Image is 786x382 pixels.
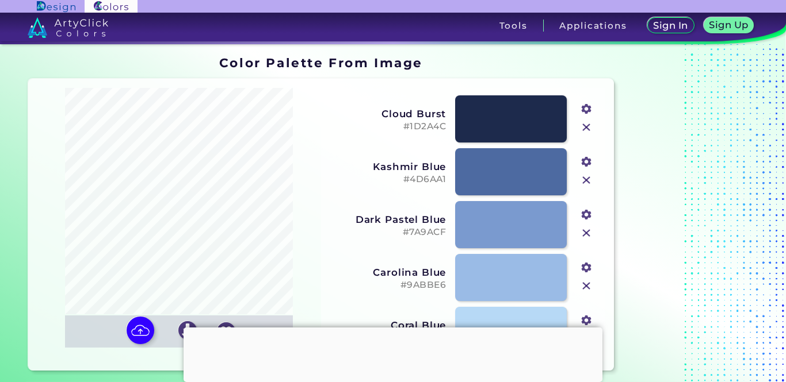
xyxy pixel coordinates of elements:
[37,1,75,12] img: ArtyClick Design logo
[559,21,627,30] h3: Applications
[217,322,235,341] img: icon_favourite_white.svg
[579,226,594,241] img: icon_close.svg
[184,327,602,379] iframe: Advertisement
[329,174,446,185] h5: #4D6AA1
[499,21,528,30] h3: Tools
[329,161,446,172] h3: Kashmir Blue
[579,173,594,188] img: icon_close.svg
[329,267,446,278] h3: Carolina Blue
[709,20,748,29] h5: Sign Up
[329,280,446,291] h5: #9ABBE6
[704,17,754,33] a: Sign Up
[619,52,762,375] iframe: Advertisement
[127,317,154,344] img: icon picture
[647,17,695,33] a: Sign In
[329,121,446,132] h5: #1D2A4C
[653,21,688,30] h5: Sign In
[178,321,197,339] img: icon_download_white.svg
[329,319,446,331] h3: Coral Blue
[329,108,446,119] h3: Cloud Burst
[28,17,109,38] img: logo_artyclick_colors_white.svg
[329,227,446,238] h5: #7A9ACF
[579,279,594,294] img: icon_close.svg
[579,120,594,135] img: icon_close.svg
[329,214,446,225] h3: Dark Pastel Blue
[219,54,423,71] h1: Color Palette From Image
